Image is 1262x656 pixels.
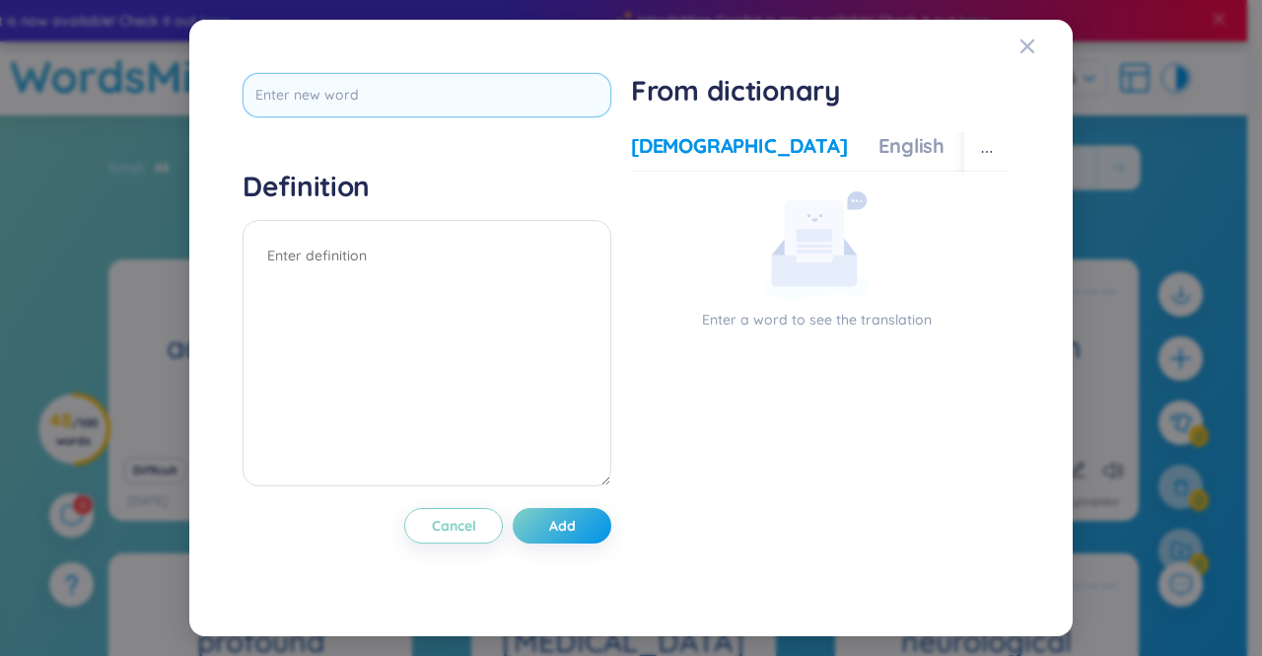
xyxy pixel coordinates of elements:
h1: From dictionary [631,73,1010,109]
span: ellipsis [980,145,994,159]
p: Enter a word to see the translation [631,309,1002,330]
div: English [878,132,945,160]
button: ellipsis [964,132,1010,172]
button: Close [1019,20,1073,73]
input: Enter new word [243,73,611,117]
span: Cancel [432,516,476,536]
span: Add [549,516,576,536]
div: [DEMOGRAPHIC_DATA] [631,132,847,160]
h4: Definition [243,169,611,204]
